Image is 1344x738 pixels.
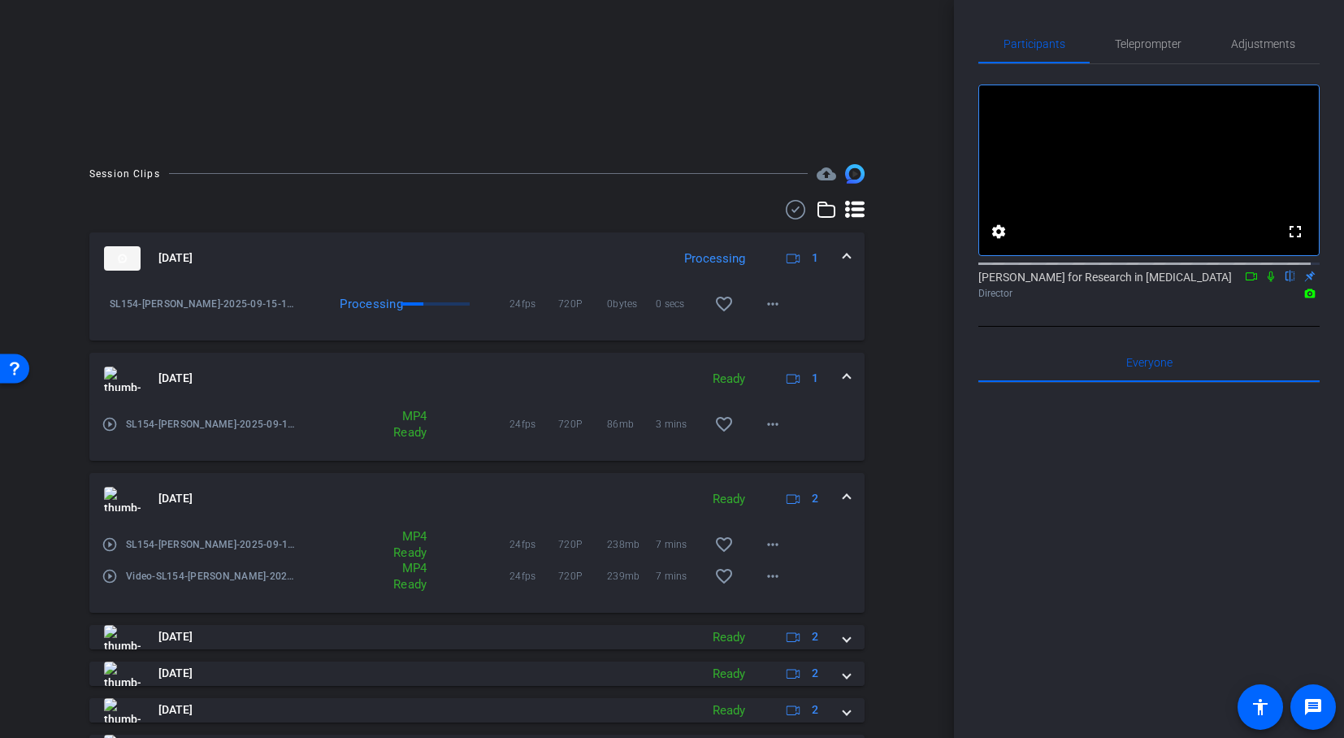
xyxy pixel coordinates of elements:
mat-icon: play_circle_outline [102,536,118,553]
mat-expansion-panel-header: thumb-nail[DATE]Ready2 [89,625,865,649]
span: [DATE] [158,250,193,267]
img: thumb-nail [104,367,141,391]
span: 24fps [509,568,558,584]
mat-expansion-panel-header: thumb-nail[DATE]Processing1 [89,232,865,284]
span: 720P [558,416,607,432]
div: MP4 Ready [371,560,436,593]
div: Ready [705,665,753,684]
img: Session clips [845,164,865,184]
img: thumb-nail [104,698,141,723]
mat-icon: accessibility [1251,697,1270,717]
span: 0 secs [656,296,705,312]
span: 720P [558,568,607,584]
span: [DATE] [158,701,193,718]
div: [PERSON_NAME] for Research in [MEDICAL_DATA] [978,269,1320,301]
span: 7 mins [656,568,705,584]
div: thumb-nail[DATE]Processing1 [89,284,865,341]
div: Processing [676,250,753,268]
span: 239mb [607,568,656,584]
mat-icon: favorite_border [714,535,734,554]
div: thumb-nail[DATE]Ready2 [89,525,865,613]
div: Ready [705,490,753,509]
span: Video-SL154-[PERSON_NAME]-2025-09-15-09-43-12-505-1 [126,568,297,584]
mat-icon: favorite_border [714,415,734,434]
mat-icon: more_horiz [763,415,783,434]
mat-icon: more_horiz [763,567,783,586]
span: Destinations for your clips [817,164,836,184]
span: Everyone [1126,357,1173,368]
span: 7 mins [656,536,705,553]
span: 86mb [607,416,656,432]
mat-expansion-panel-header: thumb-nail[DATE]Ready2 [89,662,865,686]
span: 720P [558,296,607,312]
span: [DATE] [158,370,193,387]
span: SL154-[PERSON_NAME]-2025-09-15-11-08-10-823-0 [126,416,297,432]
mat-icon: more_horiz [763,535,783,554]
mat-icon: more_horiz [763,294,783,314]
mat-expansion-panel-header: thumb-nail[DATE]Ready2 [89,473,865,525]
img: thumb-nail [104,246,141,271]
mat-icon: fullscreen [1285,222,1305,241]
span: SL154-[PERSON_NAME]-2025-09-15-11-12-05-065-0 [110,296,297,312]
span: [DATE] [158,628,193,645]
mat-icon: flip [1281,268,1300,283]
span: 24fps [509,536,558,553]
mat-icon: play_circle_outline [102,416,118,432]
span: 2 [812,628,818,645]
div: Ready [705,701,753,720]
mat-icon: message [1303,697,1323,717]
span: [DATE] [158,665,193,682]
img: thumb-nail [104,487,141,511]
span: 2 [812,665,818,682]
span: Teleprompter [1115,38,1181,50]
mat-icon: play_circle_outline [102,568,118,584]
mat-icon: cloud_upload [817,164,836,184]
span: 1 [812,370,818,387]
span: 2 [812,701,818,718]
img: thumb-nail [104,625,141,649]
div: MP4 Ready [371,528,436,561]
mat-expansion-panel-header: thumb-nail[DATE]Ready1 [89,353,865,405]
span: 720P [558,536,607,553]
span: [DATE] [158,490,193,507]
div: Processing [332,296,396,312]
span: 24fps [509,416,558,432]
span: 3 mins [656,416,705,432]
mat-icon: settings [989,222,1008,241]
div: thumb-nail[DATE]Ready1 [89,405,865,461]
span: 2 [812,490,818,507]
div: Ready [705,370,753,389]
span: 24fps [509,296,558,312]
mat-expansion-panel-header: thumb-nail[DATE]Ready2 [89,698,865,723]
div: Session Clips [89,166,160,182]
div: MP4 Ready [371,408,436,441]
span: 1 [812,250,818,267]
span: 238mb [607,536,656,553]
span: SL154-[PERSON_NAME]-2025-09-15-09-43-12-505-0 [126,536,297,553]
div: Director [978,286,1320,301]
span: 0bytes [607,296,656,312]
div: Ready [705,628,753,647]
mat-icon: favorite_border [714,567,734,586]
mat-icon: favorite_border [714,294,734,314]
img: thumb-nail [104,662,141,686]
span: Participants [1004,38,1065,50]
span: Adjustments [1231,38,1295,50]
